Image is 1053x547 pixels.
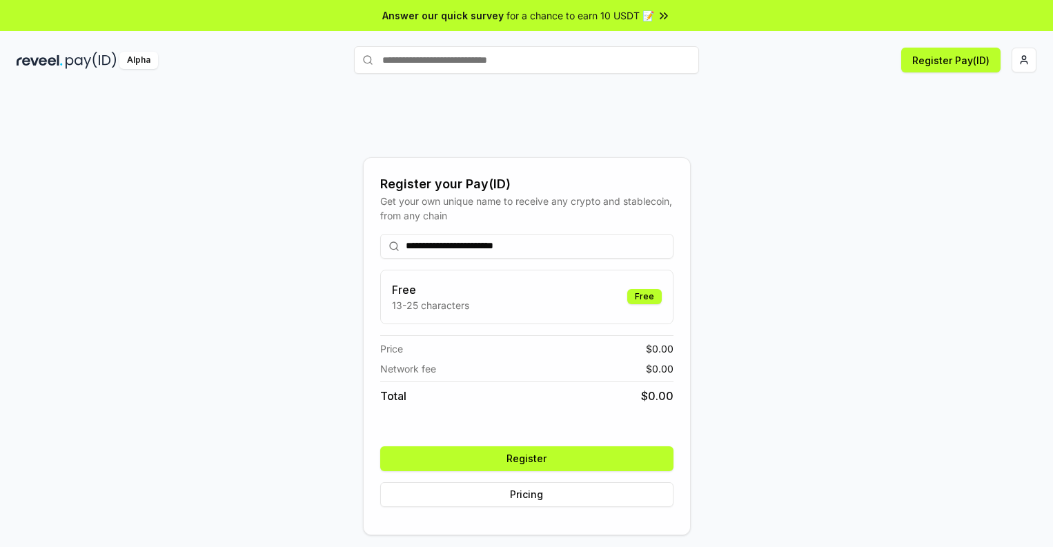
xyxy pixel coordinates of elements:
[627,289,662,304] div: Free
[119,52,158,69] div: Alpha
[380,361,436,376] span: Network fee
[17,52,63,69] img: reveel_dark
[646,361,673,376] span: $ 0.00
[380,341,403,356] span: Price
[380,194,673,223] div: Get your own unique name to receive any crypto and stablecoin, from any chain
[380,175,673,194] div: Register your Pay(ID)
[380,388,406,404] span: Total
[66,52,117,69] img: pay_id
[382,8,504,23] span: Answer our quick survey
[646,341,673,356] span: $ 0.00
[392,281,469,298] h3: Free
[506,8,654,23] span: for a chance to earn 10 USDT 📝
[901,48,1001,72] button: Register Pay(ID)
[380,446,673,471] button: Register
[641,388,673,404] span: $ 0.00
[380,482,673,507] button: Pricing
[392,298,469,312] p: 13-25 characters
